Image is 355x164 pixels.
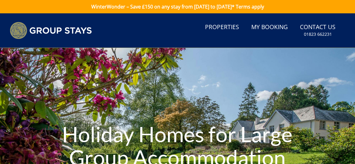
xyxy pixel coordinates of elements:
[10,22,92,39] img: Group Stays
[249,21,290,34] a: My Booking
[304,31,332,37] small: 01823 662231
[298,21,338,40] a: Contact Us01823 662231
[203,21,242,34] a: Properties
